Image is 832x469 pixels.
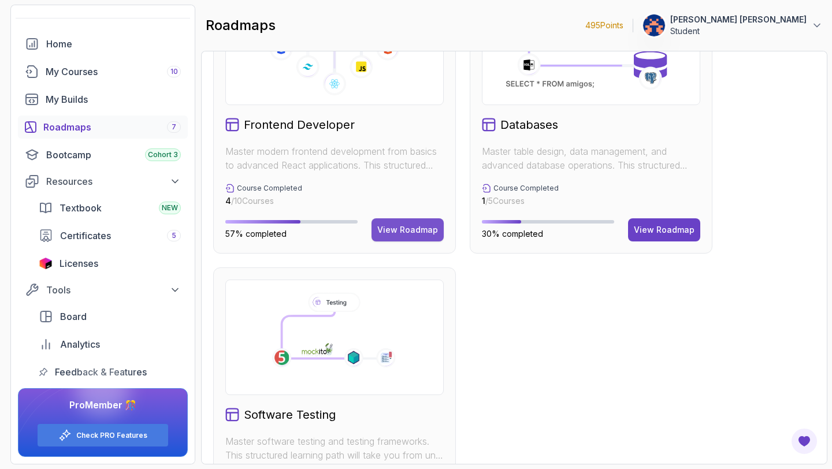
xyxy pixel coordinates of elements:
span: 1 [482,196,485,206]
span: Feedback & Features [55,365,147,379]
p: / 5 Courses [482,195,559,207]
span: NEW [162,203,178,213]
button: View Roadmap [628,218,700,241]
span: 57% completed [225,229,287,239]
div: View Roadmap [377,224,438,236]
a: builds [18,88,188,111]
p: Student [670,25,807,37]
a: textbook [32,196,188,219]
p: 495 Points [585,20,623,31]
p: Course Completed [237,184,302,193]
div: My Builds [46,92,181,106]
span: Board [60,310,87,323]
p: / 10 Courses [225,195,302,207]
span: Analytics [60,337,100,351]
h2: Databases [500,117,558,133]
a: bootcamp [18,143,188,166]
button: Check PRO Features [37,423,169,447]
span: 10 [170,67,178,76]
button: Tools [18,280,188,300]
span: Certificates [60,229,111,243]
a: analytics [32,333,188,356]
span: Textbook [60,201,102,215]
a: licenses [32,252,188,275]
a: feedback [32,360,188,384]
button: Resources [18,171,188,192]
p: Master table design, data management, and advanced database operations. This structured learning ... [482,144,700,172]
div: Bootcamp [46,148,181,162]
span: Licenses [60,256,98,270]
a: certificates [32,224,188,247]
a: Check PRO Features [76,431,147,440]
img: jetbrains icon [39,258,53,269]
span: 7 [172,122,176,132]
p: Master modern frontend development from basics to advanced React applications. This structured le... [225,144,444,172]
button: user profile image[PERSON_NAME] [PERSON_NAME]Student [642,14,823,37]
span: 5 [172,231,176,240]
span: Cohort 3 [148,150,178,159]
div: View Roadmap [634,224,694,236]
h2: Software Testing [244,407,336,423]
div: Home [46,37,181,51]
button: Open Feedback Button [790,427,818,455]
div: Resources [46,174,181,188]
h2: roadmaps [206,16,276,35]
span: 4 [225,196,231,206]
p: [PERSON_NAME] [PERSON_NAME] [670,14,807,25]
div: Tools [46,283,181,297]
a: roadmaps [18,116,188,139]
button: View Roadmap [372,218,444,241]
a: home [18,32,188,55]
div: My Courses [46,65,181,79]
a: board [32,305,188,328]
img: user profile image [643,14,665,36]
h2: Frontend Developer [244,117,355,133]
span: 30% completed [482,229,543,239]
p: Course Completed [493,184,559,193]
p: Master software testing and testing frameworks. This structured learning path will take you from ... [225,434,444,462]
div: Roadmaps [43,120,181,134]
a: courses [18,60,188,83]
